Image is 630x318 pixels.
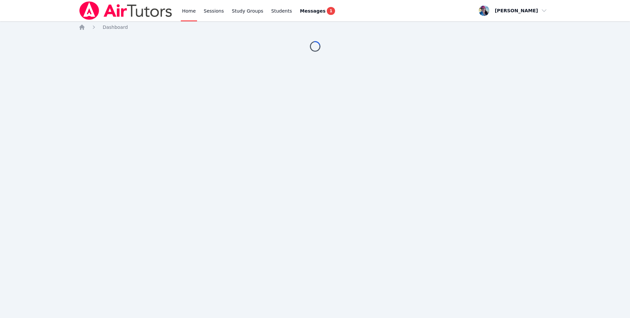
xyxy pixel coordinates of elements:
nav: Breadcrumb [79,24,551,31]
img: Air Tutors [79,1,173,20]
span: Dashboard [103,25,128,30]
a: Dashboard [103,24,128,31]
span: 1 [327,7,335,15]
span: Messages [300,8,325,14]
